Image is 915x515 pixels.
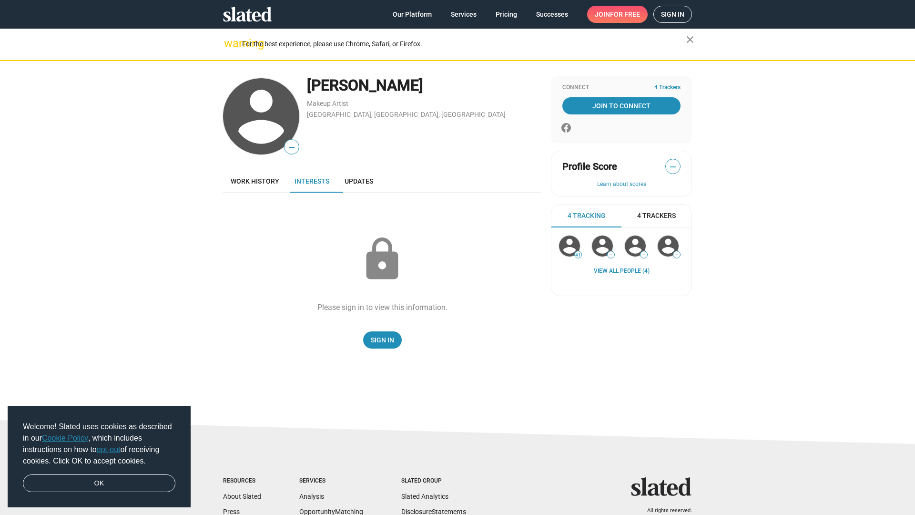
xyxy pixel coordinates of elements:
a: Sign In [363,331,402,349]
span: 4 Tracking [568,211,606,220]
a: Work history [223,170,287,193]
div: For the best experience, please use Chrome, Safari, or Firefox. [242,38,686,51]
span: for free [610,6,640,23]
a: Cookie Policy [42,434,88,442]
a: opt-out [97,445,121,453]
a: About Slated [223,493,261,500]
button: Learn about scores [562,181,681,188]
a: View all People (4) [594,268,650,275]
div: cookieconsent [8,406,191,508]
div: Please sign in to view this information. [317,302,447,312]
div: Connect [562,84,681,92]
div: Resources [223,477,261,485]
span: — [673,252,680,257]
span: 4 Trackers [637,211,676,220]
a: Interests [287,170,337,193]
a: dismiss cookie message [23,474,175,493]
a: [GEOGRAPHIC_DATA], [GEOGRAPHIC_DATA], [GEOGRAPHIC_DATA] [307,111,506,118]
a: Analysis [299,493,324,500]
span: Join [595,6,640,23]
a: Joinfor free [587,6,648,23]
span: Successes [536,6,568,23]
span: Pricing [496,6,517,23]
span: — [666,161,680,173]
span: 4 Trackers [654,84,681,92]
span: — [640,252,647,257]
span: Work history [231,177,279,185]
span: Interests [295,177,329,185]
a: Services [443,6,484,23]
div: Slated Group [401,477,466,485]
mat-icon: warning [224,38,235,49]
span: — [608,252,614,257]
span: Welcome! Slated uses cookies as described in our , which includes instructions on how to of recei... [23,421,175,467]
mat-icon: lock [358,236,406,283]
span: 41 [575,252,581,258]
span: Our Platform [393,6,432,23]
div: Services [299,477,363,485]
a: Join To Connect [562,97,681,114]
span: — [285,141,299,154]
span: Services [451,6,477,23]
span: Sign in [661,6,684,22]
a: Updates [337,170,381,193]
span: Profile Score [562,160,617,173]
span: Sign In [371,331,394,349]
div: [PERSON_NAME] [307,75,541,96]
a: Makeup Artist [307,100,348,107]
a: Sign in [653,6,692,23]
a: Slated Analytics [401,493,448,500]
a: Pricing [488,6,525,23]
mat-icon: close [684,34,696,45]
a: Our Platform [385,6,439,23]
a: Successes [529,6,576,23]
span: Updates [345,177,373,185]
span: Join To Connect [564,97,679,114]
